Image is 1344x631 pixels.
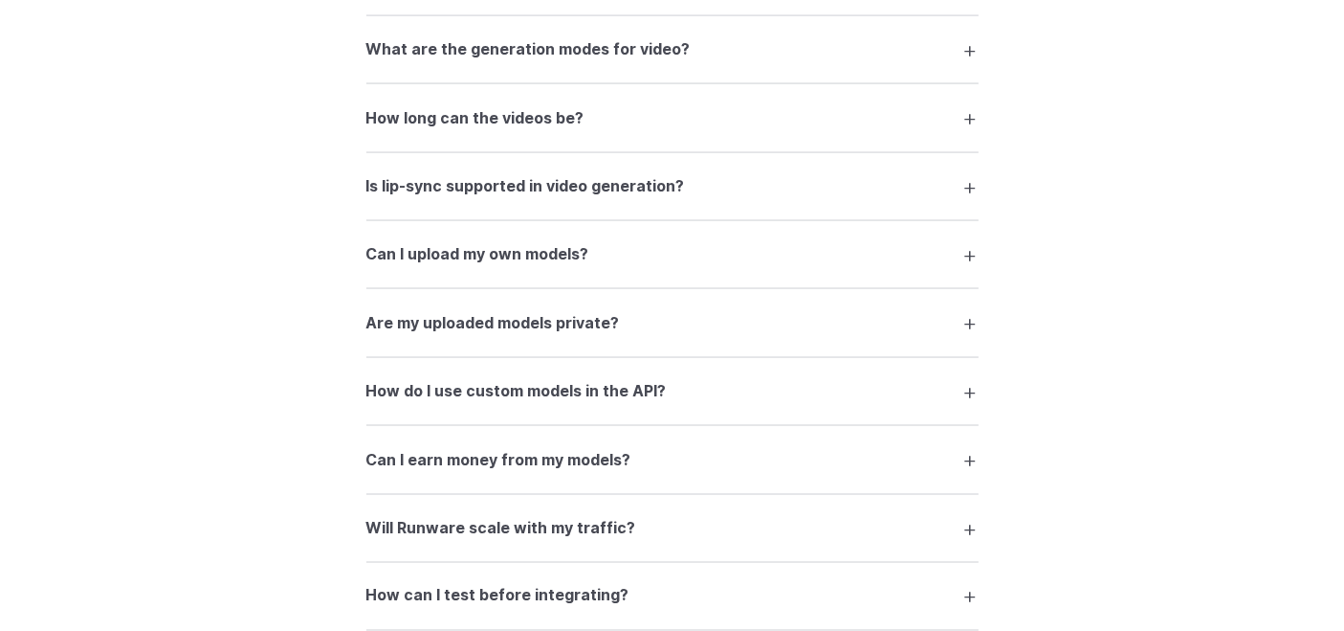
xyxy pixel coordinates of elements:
summary: Can I upload my own models? [366,237,979,273]
summary: Can I earn money from my models? [366,441,979,478]
summary: What are the generation modes for video? [366,32,979,68]
h3: Are my uploaded models private? [366,311,620,336]
summary: How do I use custom models in the API? [366,373,979,410]
h3: How can I test before integrating? [366,584,629,609]
h3: How do I use custom models in the API? [366,379,667,404]
h3: What are the generation modes for video? [366,37,691,62]
summary: Are my uploaded models private? [366,304,979,341]
h3: Can I earn money from my models? [366,448,631,473]
summary: How long can the videos be? [366,100,979,136]
h3: How long can the videos be? [366,106,584,131]
h3: Is lip-sync supported in video generation? [366,174,685,199]
h3: Can I upload my own models? [366,242,589,267]
summary: Is lip-sync supported in video generation? [366,169,979,205]
summary: Will Runware scale with my traffic? [366,510,979,547]
summary: How can I test before integrating? [366,578,979,615]
h3: Will Runware scale with my traffic? [366,516,636,541]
